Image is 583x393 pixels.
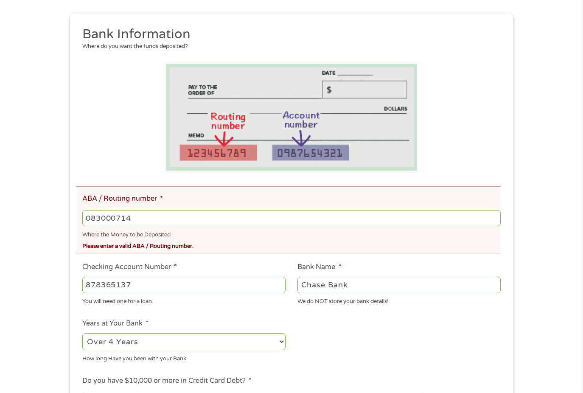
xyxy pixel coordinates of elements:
[82,352,286,363] div: How long Have you been with your Bank
[82,42,495,51] div: Where do you want the funds deposited?
[82,319,149,328] label: Years at Your Bank
[166,64,417,171] img: Routing number location
[82,277,286,293] input: 345634636
[82,376,252,385] label: Do you have $10,000 or more in Credit Card Debt?
[82,210,501,226] input: 263177916
[82,194,163,203] label: ABA / Routing number
[82,239,501,251] div: Please enter a valid ABA / Routing number.
[82,26,495,43] h2: Bank Information
[297,295,501,306] div: We do NOT store your bank details!
[297,263,341,272] label: Bank Name
[82,263,177,272] label: Checking Account Number
[82,295,286,306] div: You will need one for a loan.
[82,228,501,239] div: Where the Money to be Deposited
